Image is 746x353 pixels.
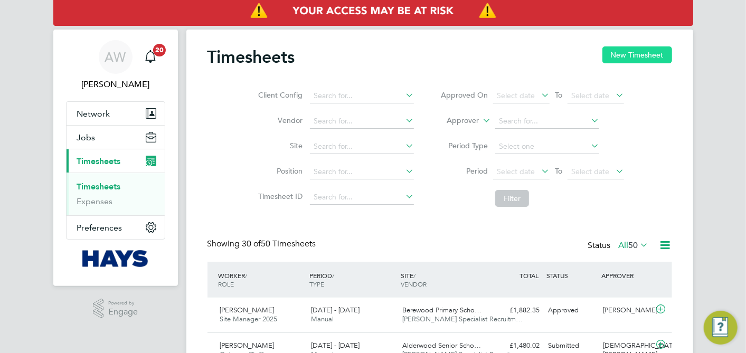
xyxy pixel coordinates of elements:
span: To [552,164,565,178]
button: New Timesheet [602,46,672,63]
button: Engage Resource Center [704,311,738,345]
span: Powered by [108,299,138,308]
span: Timesheets [77,156,121,166]
input: Select one [495,139,599,154]
input: Search for... [310,139,414,154]
span: Select date [497,167,535,176]
span: TYPE [309,280,324,288]
img: hays-logo-retina.png [82,250,148,267]
span: Alderwood Senior Scho… [402,341,481,350]
div: £1,882.35 [489,302,544,319]
span: Select date [571,91,609,100]
label: Position [255,166,303,176]
a: AW[PERSON_NAME] [66,40,165,91]
span: 50 [629,240,638,251]
label: Site [255,141,303,150]
span: / [332,271,334,280]
div: APPROVER [599,266,654,285]
span: Preferences [77,223,122,233]
span: / [245,271,248,280]
span: Jobs [77,132,96,142]
span: Site Manager 2025 [220,314,278,323]
span: Manual [311,314,334,323]
span: ROLE [219,280,234,288]
a: Powered byEngage [93,299,138,319]
span: TOTAL [520,271,539,280]
span: / [413,271,416,280]
span: 50 Timesheets [242,238,316,249]
span: Select date [497,91,535,100]
div: Timesheets [67,173,165,215]
button: Preferences [67,216,165,239]
div: Showing [207,238,318,250]
span: VENDOR [401,280,427,288]
input: Search for... [310,190,414,205]
span: 20 [153,44,166,56]
a: Go to home page [66,250,165,267]
label: Vendor [255,116,303,125]
div: Approved [544,302,599,319]
button: Timesheets [67,149,165,173]
input: Search for... [310,165,414,179]
span: Network [77,109,110,119]
span: AW [105,50,126,64]
label: Period Type [440,141,488,150]
span: [PERSON_NAME] [220,341,275,350]
span: [DATE] - [DATE] [311,306,360,314]
div: Status [588,238,651,253]
span: 30 of [242,238,261,249]
a: 20 [140,40,161,74]
a: Timesheets [77,182,121,192]
span: Select date [571,167,609,176]
h2: Timesheets [207,46,295,68]
span: Alan Watts [66,78,165,91]
label: Period [440,166,488,176]
input: Search for... [495,114,599,129]
label: All [619,240,649,251]
a: Expenses [77,196,113,206]
input: Search for... [310,114,414,129]
span: [PERSON_NAME] [220,306,275,314]
div: WORKER [216,266,307,293]
button: Jobs [67,126,165,149]
button: Filter [495,190,529,207]
span: [PERSON_NAME] Specialist Recruitm… [402,314,523,323]
span: To [552,88,565,102]
input: Search for... [310,89,414,103]
div: [PERSON_NAME] [599,302,654,319]
label: Approved On [440,90,488,100]
span: Engage [108,308,138,317]
label: Client Config [255,90,303,100]
button: Network [67,102,165,125]
div: PERIOD [307,266,398,293]
label: Approver [431,116,479,126]
div: STATUS [544,266,599,285]
nav: Main navigation [53,30,178,286]
span: [DATE] - [DATE] [311,341,360,350]
label: Timesheet ID [255,192,303,201]
span: Berewood Primary Scho… [402,306,481,314]
div: SITE [398,266,489,293]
